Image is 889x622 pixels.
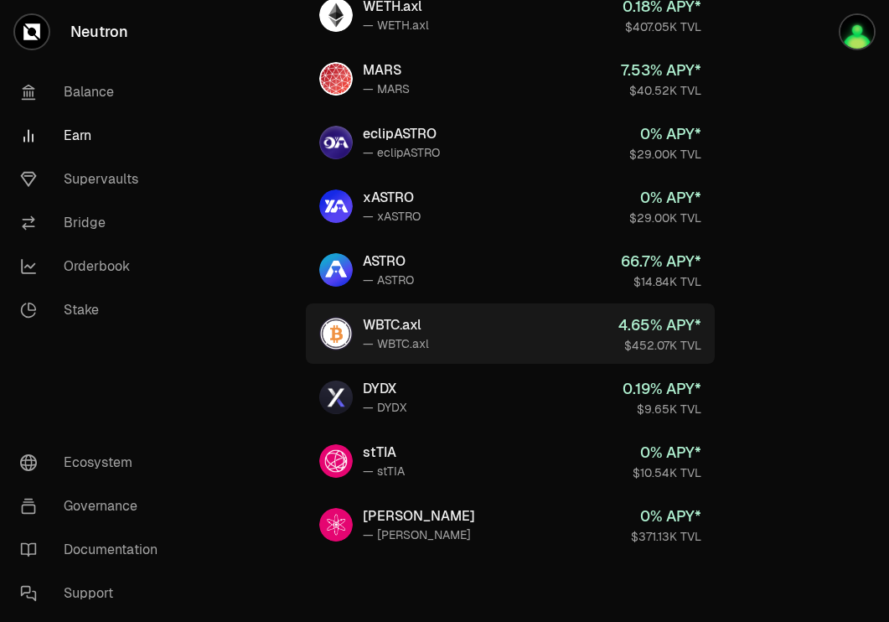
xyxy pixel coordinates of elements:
div: $40.52K TVL [621,82,701,99]
div: xASTRO [363,188,421,208]
div: — DYDX [363,399,406,416]
div: $29.00K TVL [629,146,701,163]
div: $10.54K TVL [633,464,701,481]
div: — eclipASTRO [363,144,440,161]
div: $29.00K TVL [629,210,701,226]
img: eclipASTRO [319,126,353,159]
img: ASTRO [319,253,353,287]
a: Bridge [7,201,181,245]
a: Stake [7,288,181,332]
div: — stTIA [363,463,405,479]
div: $14.84K TVL [621,273,701,290]
a: stATOM[PERSON_NAME]— [PERSON_NAME]0% APY*$371.13K TVL [306,495,715,555]
a: Ecosystem [7,441,181,485]
div: — WBTC.axl [363,335,429,352]
img: WBTC.axl [319,317,353,350]
div: 0 % APY* [629,122,701,146]
a: Balance [7,70,181,114]
img: DYDX [319,381,353,414]
div: 0 % APY* [633,441,701,464]
div: 0 % APY* [629,186,701,210]
a: Supervaults [7,158,181,201]
img: MARS [319,62,353,96]
div: $371.13K TVL [631,528,701,545]
div: MARS [363,60,410,80]
div: WBTC.axl [363,315,429,335]
a: ASTROASTRO— ASTRO66.7% APY*$14.84K TVL [306,240,715,300]
div: DYDX [363,379,406,399]
div: stTIA [363,443,405,463]
div: 4.65 % APY* [618,314,701,337]
a: eclipASTROeclipASTRO— eclipASTRO0% APY*$29.00K TVL [306,112,715,173]
img: stATOM [319,508,353,542]
div: $407.05K TVL [623,18,701,35]
a: Earn [7,114,181,158]
a: MARSMARS— MARS7.53% APY*$40.52K TVL [306,49,715,109]
div: — [PERSON_NAME] [363,526,475,543]
div: eclipASTRO [363,124,440,144]
a: DYDXDYDX— DYDX0.19% APY*$9.65K TVL [306,367,715,428]
div: 0.19 % APY* [623,377,701,401]
div: $452.07K TVL [618,337,701,354]
div: ASTRO [363,251,414,272]
div: [PERSON_NAME] [363,506,475,526]
img: stTIA [319,444,353,478]
a: Governance [7,485,181,528]
a: Documentation [7,528,181,572]
div: 7.53 % APY* [621,59,701,82]
a: Support [7,572,181,615]
a: Orderbook [7,245,181,288]
a: xASTROxASTRO— xASTRO0% APY*$29.00K TVL [306,176,715,236]
div: — ASTRO [363,272,414,288]
div: 0 % APY* [631,505,701,528]
div: 66.7 % APY* [621,250,701,273]
img: Luna savings [840,15,874,49]
div: — MARS [363,80,410,97]
a: WBTC.axlWBTC.axl— WBTC.axl4.65% APY*$452.07K TVL [306,303,715,364]
div: $9.65K TVL [623,401,701,417]
div: — xASTRO [363,208,421,225]
div: — WETH.axl [363,17,429,34]
img: xASTRO [319,189,353,223]
a: stTIAstTIA— stTIA0% APY*$10.54K TVL [306,431,715,491]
